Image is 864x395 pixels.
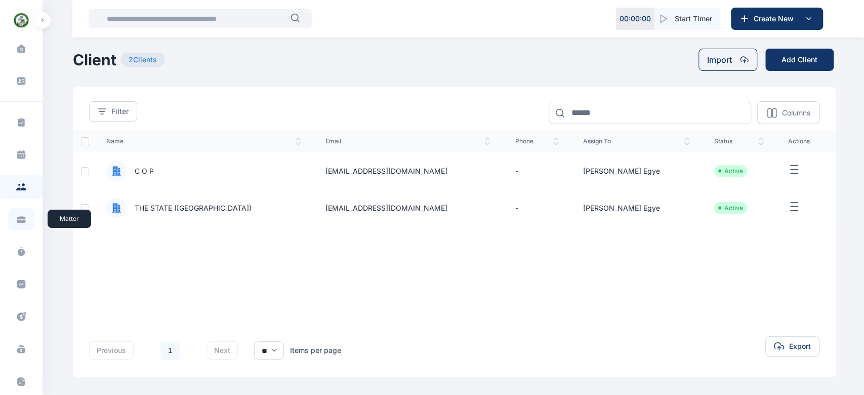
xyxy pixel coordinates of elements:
[120,53,165,67] span: 2 Clients
[718,204,743,212] li: Active
[313,152,503,189] td: [EMAIL_ADDRESS][DOMAIN_NAME]
[654,8,720,30] button: Start Timer
[765,336,819,357] button: Export
[620,14,651,24] p: 00 : 00 : 00
[106,137,302,145] span: name
[571,189,702,226] td: [PERSON_NAME] Egye
[765,49,834,71] button: Add Client
[789,341,811,351] span: Export
[757,101,819,124] button: Columns
[290,345,341,355] div: Items per page
[142,343,156,358] li: 上一页
[111,106,129,116] span: Filter
[73,51,116,69] h1: Client
[515,137,559,145] span: phone
[160,341,180,360] a: 1
[781,108,810,118] p: Columns
[127,166,154,176] span: C O P
[698,49,757,71] button: Import
[718,167,743,175] li: Active
[750,14,802,24] span: Create New
[714,137,764,145] span: status
[313,189,503,226] td: [EMAIL_ADDRESS][DOMAIN_NAME]
[503,189,571,226] td: -
[160,340,180,361] li: 1
[583,137,690,145] span: assign to
[731,8,823,30] button: Create New
[325,137,490,145] span: email
[106,197,302,218] a: THE STATE ([GEOGRAPHIC_DATA])
[89,341,134,360] button: previous
[788,137,824,145] span: actions
[503,152,571,189] td: -
[127,203,252,213] span: THE STATE ([GEOGRAPHIC_DATA])
[675,14,712,24] span: Start Timer
[184,343,198,358] li: 下一页
[207,341,238,360] button: next
[571,152,702,189] td: [PERSON_NAME] Egye
[89,101,137,122] button: Filter
[106,161,302,181] a: C O P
